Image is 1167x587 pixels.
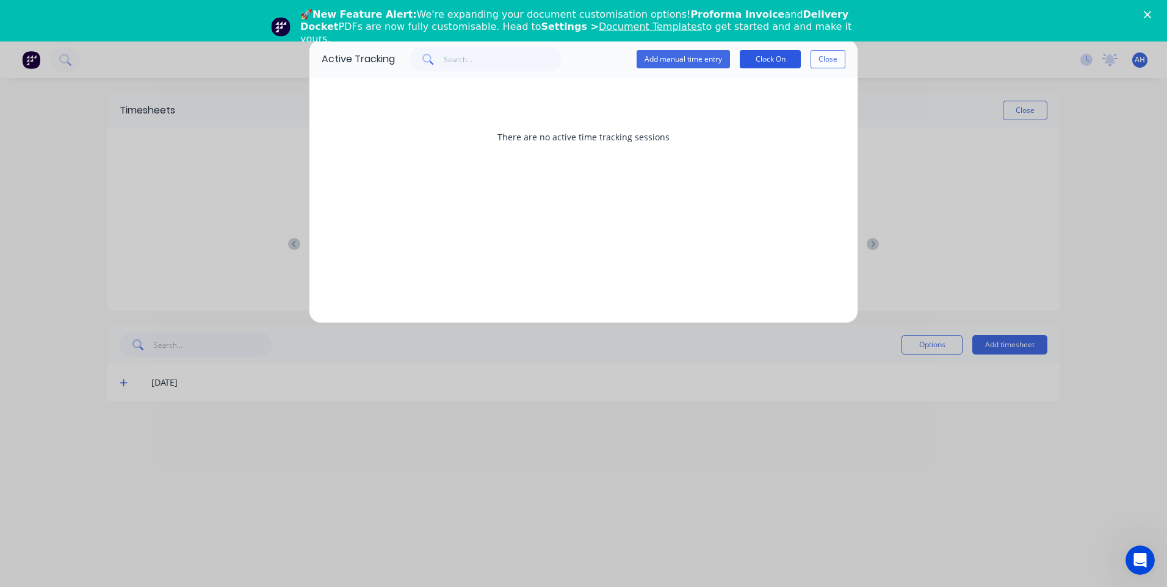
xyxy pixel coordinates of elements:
[322,91,845,182] div: There are no active time tracking sessions
[690,9,784,20] b: Proforma Invoice
[599,21,702,32] a: Document Templates
[300,9,876,45] div: 🚀 We're expanding your document customisation options! and PDFs are now fully customisable. Head ...
[1125,546,1155,575] iframe: Intercom live chat
[541,21,702,32] b: Settings >
[271,17,291,37] img: Profile image for Team
[444,47,563,71] input: Search...
[637,50,730,68] button: Add manual time entry
[740,50,801,68] button: Clock On
[1144,11,1156,18] div: Close
[811,50,845,68] button: Close
[322,52,395,67] div: Active Tracking
[313,9,417,20] b: New Feature Alert:
[300,9,848,32] b: Delivery Docket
